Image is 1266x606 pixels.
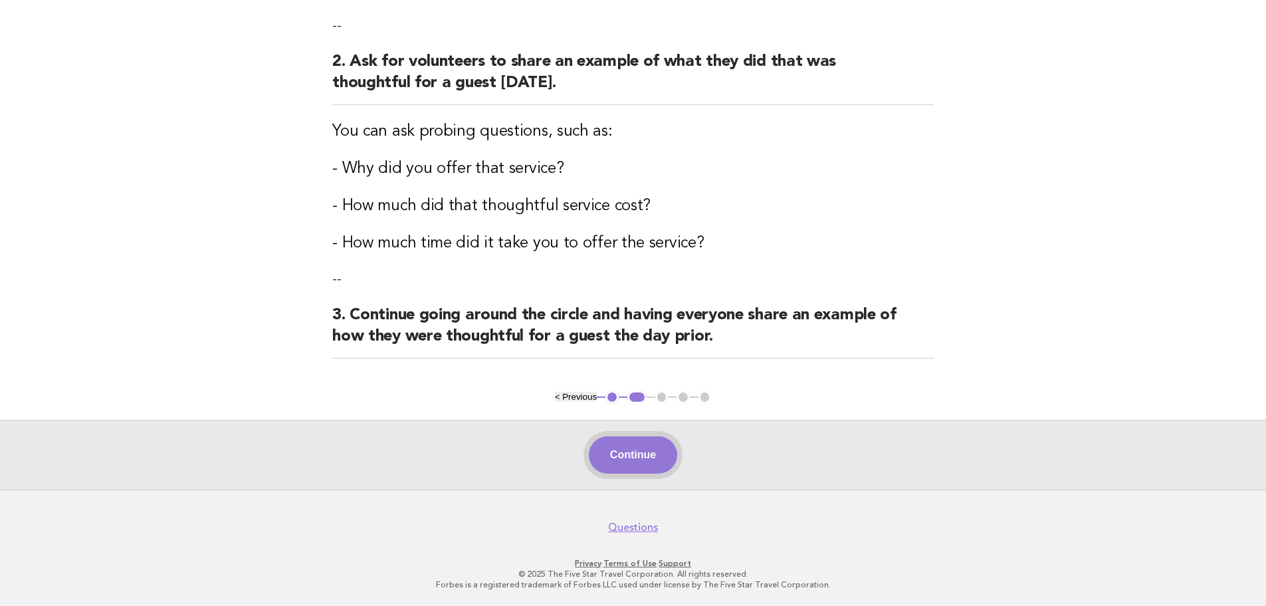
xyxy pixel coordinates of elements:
button: Continue [589,436,677,474]
button: < Previous [555,392,597,402]
p: Forbes is a registered trademark of Forbes LLC used under license by The Five Star Travel Corpora... [227,579,1040,590]
a: Terms of Use [603,559,657,568]
h2: 3. Continue going around the circle and having everyone share an example of how they were thought... [332,305,934,359]
p: -- [332,17,934,35]
h3: - How much did that thoughtful service cost? [332,196,934,217]
p: -- [332,270,934,289]
a: Privacy [575,559,601,568]
h3: You can ask probing questions, such as: [332,121,934,142]
a: Questions [608,521,658,534]
p: · · [227,558,1040,569]
h3: - How much time did it take you to offer the service? [332,233,934,254]
a: Support [659,559,691,568]
p: © 2025 The Five Star Travel Corporation. All rights reserved. [227,569,1040,579]
h3: - Why did you offer that service? [332,158,934,180]
button: 1 [605,390,619,404]
h2: 2. Ask for volunteers to share an example of what they did that was thoughtful for a guest [DATE]. [332,51,934,105]
button: 2 [627,390,647,404]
